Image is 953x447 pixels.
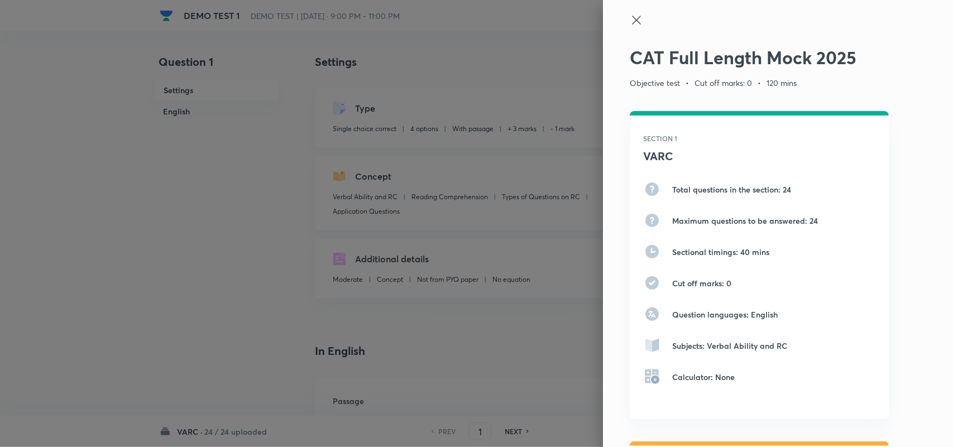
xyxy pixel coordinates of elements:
[672,246,769,258] p: Sectional timings: 40 mins
[630,47,889,68] h2: CAT Full Length Mock 2025
[643,243,661,261] img: Sectional timings: 40 mins
[672,309,778,320] p: Question languages: English
[672,277,731,289] p: Cut off marks: 0
[643,368,661,386] img: Calculator: None
[643,274,661,292] img: Cut off marks: 0
[643,337,661,354] img: Subjects: Verbal Ability and RC
[686,78,689,88] span: •
[630,77,889,89] p: Objective test Cut off marks: 0 120 mins
[672,340,787,352] p: Subjects: Verbal Ability and RC
[758,78,761,88] span: •
[672,184,791,195] p: Total questions in the section: 24
[672,371,735,383] p: Calculator: None
[643,305,661,323] img: Question languages: English
[643,133,875,143] h6: SECTION 1
[643,148,875,165] h4: VARC
[672,215,818,227] p: Maximum questions to be answered: 24
[643,180,661,198] img: Total questions in the section: 24
[643,212,661,229] img: Maximum questions to be answered: 24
